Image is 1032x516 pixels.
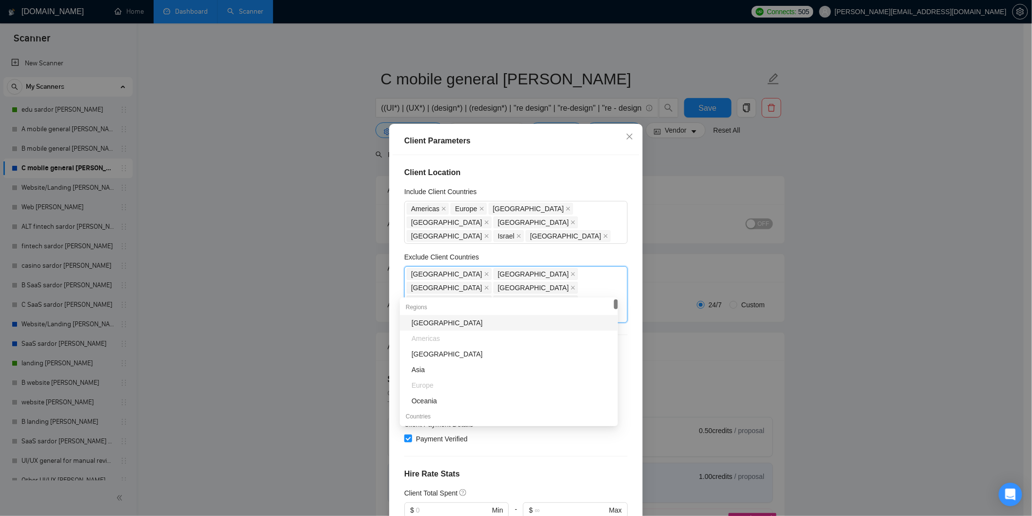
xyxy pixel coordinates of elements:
span: Philippines [407,282,492,294]
input: ∞ [535,505,607,516]
span: [GEOGRAPHIC_DATA] [498,269,569,279]
div: Asia [400,362,618,377]
span: close [571,272,576,277]
span: close [484,220,489,225]
span: Serbia [407,296,492,307]
span: [GEOGRAPHIC_DATA] [498,217,569,228]
div: Countries [400,409,618,424]
span: close [626,133,634,140]
div: Asia [412,364,612,375]
span: Israel [494,230,524,242]
span: close [441,206,446,211]
div: Europe [400,377,618,393]
span: Russia [494,296,578,307]
span: Americas [407,203,449,215]
span: question-circle [459,489,467,496]
span: [GEOGRAPHIC_DATA] [411,282,482,293]
div: Client Parameters [404,135,628,147]
span: Min [492,505,503,516]
div: Open Intercom Messenger [999,483,1022,506]
div: Europe [412,380,612,391]
span: United Kingdom [494,217,578,228]
div: Oceania [400,393,618,409]
div: [GEOGRAPHIC_DATA] [412,318,612,328]
span: United Arab Emirates [407,230,492,242]
span: [GEOGRAPHIC_DATA] [530,231,601,241]
div: Antarctica [400,346,618,362]
span: Europe [451,203,486,215]
h4: Client Location [404,167,628,179]
div: [GEOGRAPHIC_DATA] [412,349,612,359]
span: Americas [411,203,439,214]
span: Europe [455,203,477,214]
span: close [571,285,576,290]
span: close [484,234,489,238]
span: [GEOGRAPHIC_DATA] [411,296,482,307]
span: close [566,206,571,211]
span: close [571,220,576,225]
button: Close [616,124,643,150]
span: [GEOGRAPHIC_DATA] [493,203,564,214]
div: Africa [400,315,618,331]
h5: Exclude Client Countries [404,252,479,262]
span: $ [410,505,414,516]
span: [GEOGRAPHIC_DATA] [498,296,569,307]
span: close [484,285,489,290]
h5: Client Total Spent [404,488,457,498]
div: Americas [400,331,618,346]
span: close [603,234,608,238]
input: 0 [416,505,490,516]
span: [GEOGRAPHIC_DATA] [498,282,569,293]
span: close [516,234,521,238]
span: close [484,272,489,277]
div: Regions [400,299,618,315]
span: Malaysia [494,282,578,294]
span: India [407,268,492,280]
h4: Hire Rate Stats [404,468,628,480]
span: [GEOGRAPHIC_DATA] [411,231,482,241]
span: Saudi Arabia [407,217,492,228]
span: $ [529,505,533,516]
span: Max [609,505,622,516]
span: Israel [498,231,515,241]
span: Pakistan [494,268,578,280]
div: Americas [412,333,612,344]
span: [GEOGRAPHIC_DATA] [411,269,482,279]
span: [GEOGRAPHIC_DATA] [411,217,482,228]
span: close [479,206,484,211]
span: Australia [489,203,574,215]
span: New Zealand [526,230,611,242]
h5: Include Client Countries [404,186,477,197]
span: Payment Verified [412,434,472,444]
div: Oceania [412,396,612,406]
